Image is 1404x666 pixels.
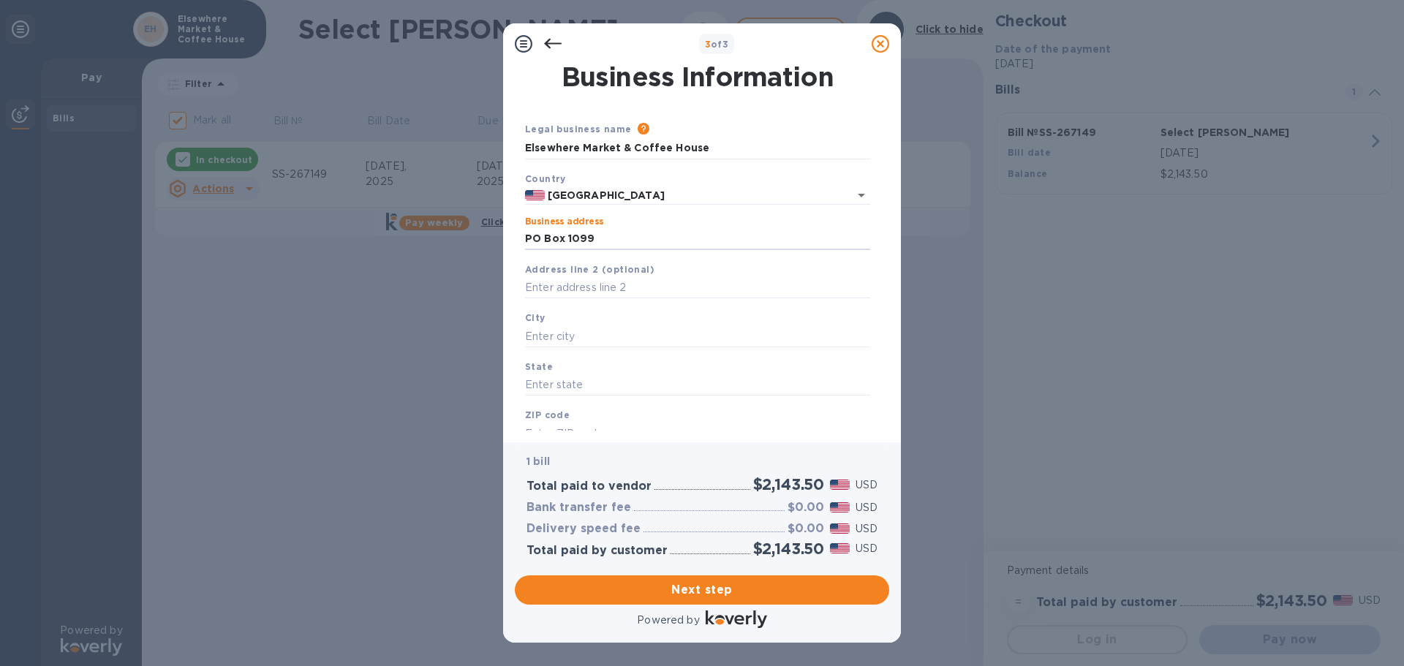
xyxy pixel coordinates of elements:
button: Next step [515,575,889,605]
span: Next step [526,581,877,599]
h2: $2,143.50 [753,540,824,558]
b: Country [525,173,566,184]
img: US [525,190,545,200]
input: Enter legal business name [525,137,870,159]
input: Enter ZIP code [525,423,870,444]
input: Enter state [525,374,870,396]
span: 3 [705,39,711,50]
b: 1 bill [526,455,550,467]
input: Enter address line 2 [525,277,870,299]
img: USD [830,543,850,553]
h3: Total paid to vendor [526,480,652,493]
p: USD [856,521,877,537]
img: USD [830,502,850,512]
input: Enter address [525,228,870,250]
input: Enter city [525,325,870,347]
h3: Bank transfer fee [526,501,631,515]
p: USD [856,541,877,556]
label: Business address [525,218,603,227]
b: Address line 2 (optional) [525,264,654,275]
img: Logo [706,610,767,628]
h2: $2,143.50 [753,475,824,493]
img: USD [830,523,850,534]
b: State [525,361,553,372]
h3: Delivery speed fee [526,522,641,536]
h1: Business Information [522,61,873,92]
b: ZIP code [525,409,570,420]
h3: $0.00 [788,522,824,536]
b: of 3 [705,39,729,50]
p: USD [856,500,877,515]
b: Legal business name [525,124,632,135]
b: City [525,312,546,323]
p: USD [856,477,877,493]
input: Select country [545,186,829,205]
img: USD [830,480,850,490]
h3: $0.00 [788,501,824,515]
button: Open [851,185,872,205]
h3: Total paid by customer [526,544,668,558]
p: Powered by [637,613,699,628]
